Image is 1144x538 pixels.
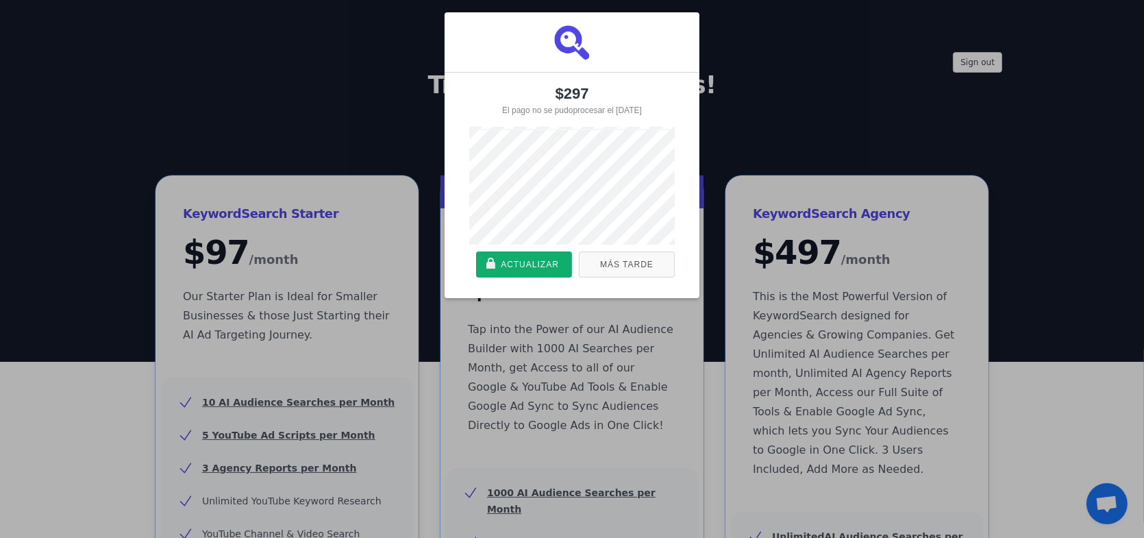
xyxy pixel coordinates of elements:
[469,104,675,130] div: procesar el [DATE]
[501,252,559,277] div: Actualizar
[458,85,686,103] div: $297
[579,252,675,278] button: Más Tarde
[476,252,572,278] button: Actualizar
[554,25,589,60] img: df1b4005-f549-43be-8f64-87f681372bbe.png
[502,106,573,115] div: El pago no se pudo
